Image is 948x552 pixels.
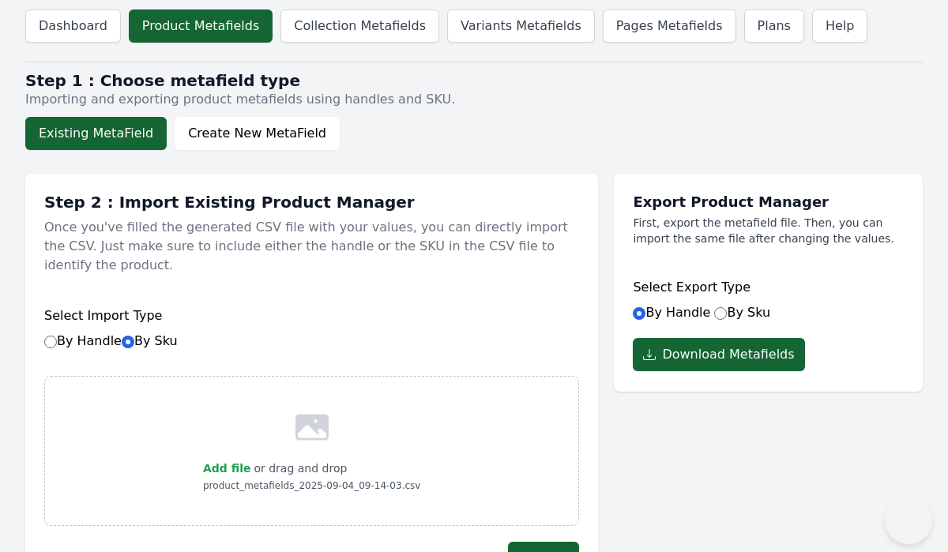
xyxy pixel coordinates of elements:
a: Help [812,9,867,43]
label: By Handle [633,305,710,320]
h2: Step 1 : Choose metafield type [25,71,923,90]
a: Variants Metafields [447,9,595,43]
label: By Handle [44,333,178,348]
button: Create New MetaField [175,117,340,150]
h6: Select Export Type [633,278,904,297]
p: Once you've filled the generated CSV file with your values, you can directly import the CSV. Just... [44,212,579,281]
label: By Sku [714,305,770,320]
button: Download Metafields [633,338,804,371]
span: Add file [203,462,250,475]
input: By HandleBy Sku [44,336,57,348]
a: Plans [744,9,804,43]
input: By Handle [633,307,645,320]
h6: Select Import Type [44,306,579,325]
input: By Sku [714,307,727,320]
h1: Step 2 : Import Existing Product Manager [44,193,579,212]
a: Collection Metafields [280,9,439,43]
button: Existing MetaField [25,117,167,150]
a: Pages Metafields [603,9,736,43]
label: By Sku [122,333,178,348]
a: Product Metafields [129,9,273,43]
a: Dashboard [25,9,121,43]
p: First, export the metafield file. Then, you can import the same file after changing the values. [633,215,904,246]
p: product_metafields_2025-09-04_09-14-03.csv [203,478,420,494]
h1: Export Product Manager [633,193,904,212]
iframe: Toggle Customer Support [885,497,932,544]
input: By Sku [122,336,134,348]
p: or drag and drop [250,459,347,478]
p: Importing and exporting product metafields using handles and SKU. [25,90,923,109]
